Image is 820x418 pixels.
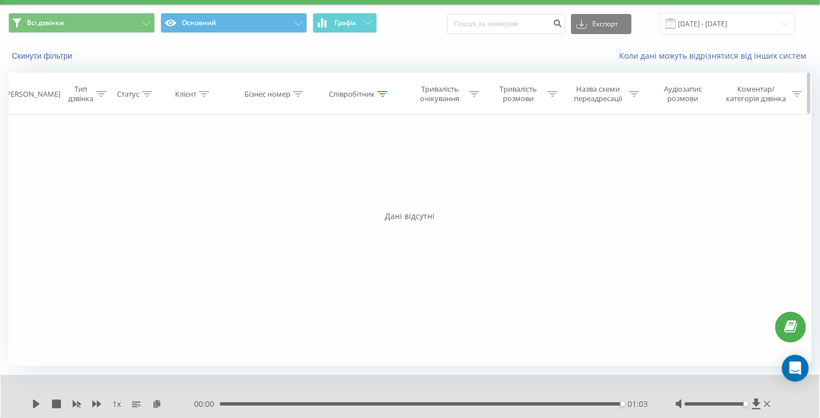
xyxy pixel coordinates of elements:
[68,84,93,103] div: Тип дзвінка
[27,18,64,27] span: Всі дзвінки
[8,211,812,222] div: Дані відсутні
[8,13,155,33] button: Всі дзвінки
[4,89,61,99] div: [PERSON_NAME]
[175,89,196,99] div: Клієнт
[492,84,545,103] div: Тривалість розмови
[334,19,356,27] span: Графік
[447,14,565,34] input: Пошук за номером
[619,50,812,61] a: Коли дані можуть відрізнятися вiд інших систем
[744,402,748,406] div: Accessibility label
[571,84,626,103] div: Назва схеми переадресації
[329,89,375,99] div: Співробітник
[724,84,789,103] div: Коментар/категорія дзвінка
[244,89,290,99] div: Бізнес номер
[8,51,78,61] button: Скинути фільтри
[194,398,220,410] span: 00:00
[628,398,648,410] span: 01:03
[313,13,377,33] button: Графік
[782,355,809,382] div: Open Intercom Messenger
[652,84,715,103] div: Аудіозапис розмови
[161,13,307,33] button: Основний
[620,402,625,406] div: Accessibility label
[112,398,121,410] span: 1 x
[414,84,466,103] div: Тривалість очікування
[117,89,139,99] div: Статус
[571,14,632,34] button: Експорт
